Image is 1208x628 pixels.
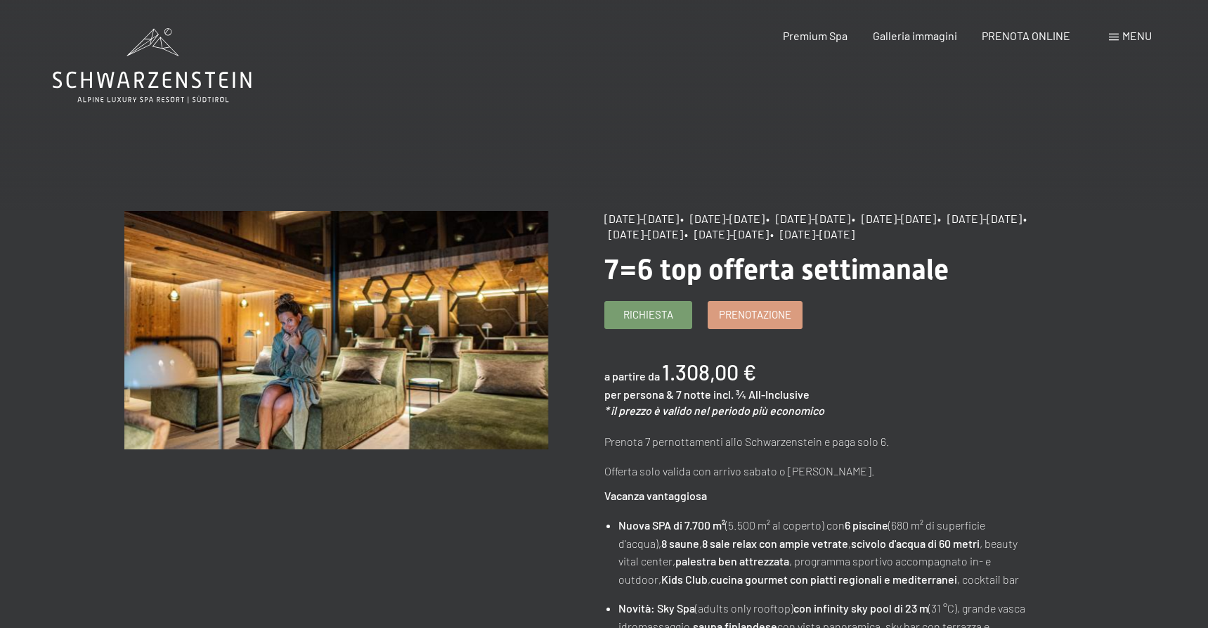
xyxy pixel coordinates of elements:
strong: Vacanza vantaggiosa [604,489,707,502]
strong: Kids Club [661,572,708,586]
strong: con infinity sky pool di 23 m [793,601,928,615]
strong: 6 piscine [845,518,888,532]
p: Offerta solo valida con arrivo sabato o [PERSON_NAME]. [604,462,1028,480]
em: * il prezzo è valido nel periodo più economico [604,404,824,417]
strong: palestra ben attrezzata [675,554,789,568]
span: incl. ¾ All-Inclusive [713,387,810,401]
span: • [DATE]-[DATE] [766,212,850,225]
span: Menu [1122,29,1152,42]
strong: cucina gourmet con piatti regionali e mediterranei [710,572,957,586]
span: • [DATE]-[DATE] [680,212,765,225]
span: • [DATE]-[DATE] [937,212,1022,225]
span: a partire da [604,369,660,383]
span: 7 notte [676,387,711,401]
a: Premium Spa [783,29,847,42]
img: 7=6 top offerta settimanale [124,211,548,449]
strong: scivolo d'acqua di 60 metri [851,537,980,550]
a: Prenotazione [708,302,802,328]
b: 1.308,00 € [662,359,756,385]
span: • [DATE]-[DATE] [852,212,936,225]
strong: 8 sale relax con ampie vetrate [702,537,848,550]
a: Galleria immagini [873,29,957,42]
strong: Novità: Sky Spa [618,601,695,615]
li: (5.500 m² al coperto) con (680 m² di superficie d'acqua), , , , beauty vital center, , programma ... [618,516,1027,588]
span: 7=6 top offerta settimanale [604,253,949,286]
a: Richiesta [605,302,691,328]
strong: Nuova SPA di 7.700 m² [618,518,725,532]
strong: 8 saune [661,537,699,550]
span: per persona & [604,387,674,401]
span: [DATE]-[DATE] [604,212,679,225]
span: Prenotazione [719,307,791,322]
span: Richiesta [623,307,673,322]
a: PRENOTA ONLINE [982,29,1070,42]
span: • [DATE]-[DATE] [770,227,855,241]
p: Prenota 7 pernottamenti allo Schwarzenstein e paga solo 6. [604,432,1028,451]
span: • [DATE]-[DATE] [684,227,769,241]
